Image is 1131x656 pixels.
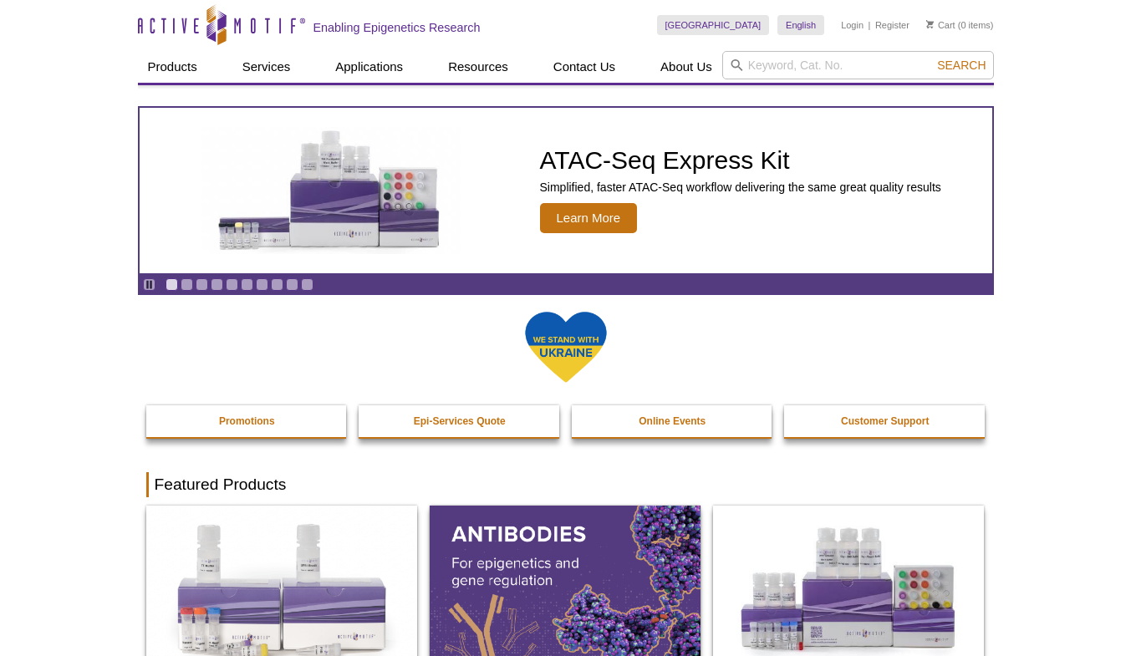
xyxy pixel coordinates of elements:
a: Go to slide 2 [181,278,193,291]
h2: ATAC-Seq Express Kit [540,148,941,173]
h2: Featured Products [146,472,986,497]
span: Learn More [540,203,638,233]
a: Login [841,19,864,31]
strong: Promotions [219,415,275,427]
img: ATAC-Seq Express Kit [193,127,469,254]
a: Go to slide 9 [286,278,298,291]
a: Customer Support [784,405,986,437]
a: Go to slide 4 [211,278,223,291]
article: ATAC-Seq Express Kit [140,108,992,273]
a: Resources [438,51,518,83]
a: Go to slide 8 [271,278,283,291]
a: Go to slide 1 [166,278,178,291]
a: About Us [650,51,722,83]
a: Go to slide 7 [256,278,268,291]
h2: Enabling Epigenetics Research [313,20,481,35]
a: Go to slide 6 [241,278,253,291]
strong: Customer Support [841,415,929,427]
li: | [869,15,871,35]
button: Search [932,58,991,73]
a: Promotions [146,405,349,437]
a: Products [138,51,207,83]
span: Search [937,58,986,72]
a: Go to slide 5 [226,278,238,291]
a: Epi-Services Quote [359,405,561,437]
input: Keyword, Cat. No. [722,51,994,79]
a: [GEOGRAPHIC_DATA] [657,15,770,35]
a: Contact Us [543,51,625,83]
strong: Online Events [639,415,706,427]
a: Online Events [572,405,774,437]
a: Go to slide 3 [196,278,208,291]
p: Simplified, faster ATAC-Seq workflow delivering the same great quality results [540,180,941,195]
a: Go to slide 10 [301,278,313,291]
a: Toggle autoplay [143,278,155,291]
a: Services [232,51,301,83]
a: Register [875,19,909,31]
li: (0 items) [926,15,994,35]
img: Your Cart [926,20,934,28]
a: Cart [926,19,955,31]
a: Applications [325,51,413,83]
a: English [777,15,824,35]
a: ATAC-Seq Express Kit ATAC-Seq Express Kit Simplified, faster ATAC-Seq workflow delivering the sam... [140,108,992,273]
strong: Epi-Services Quote [414,415,506,427]
img: We Stand With Ukraine [524,310,608,384]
